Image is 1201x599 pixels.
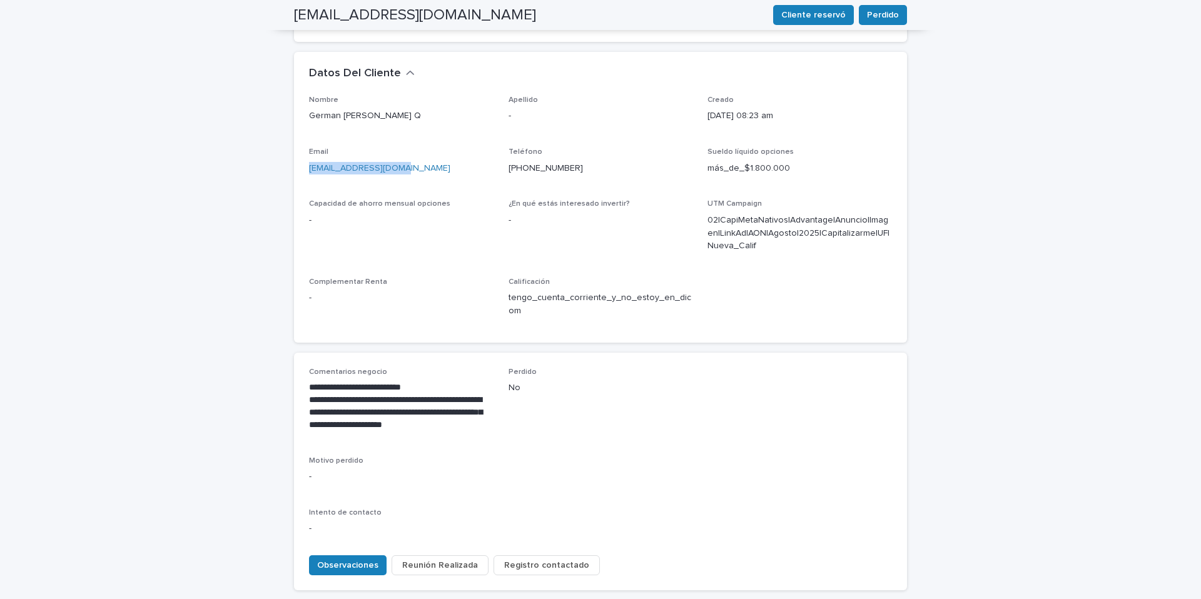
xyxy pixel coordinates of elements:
span: Comentarios negocio [309,368,387,376]
a: [PHONE_NUMBER] [509,164,583,173]
p: - [509,214,693,227]
p: - [309,291,494,305]
span: Nombre [309,96,338,104]
p: - [309,214,494,227]
span: Creado [707,96,734,104]
p: más_de_$1.800.000 [707,162,892,175]
p: - [309,522,494,535]
p: 02|CapiMetaNativos|Advantage|Anuncio|Imagen|LinkAd|AON|Agosto|2025|Capitalizarme|UF|Nueva_Calif [707,214,892,253]
button: Datos Del Cliente [309,67,415,81]
button: Registro contactado [494,555,600,575]
a: [EMAIL_ADDRESS][DOMAIN_NAME] [309,164,450,173]
span: Intento de contacto [309,509,382,516]
button: Cliente reservó [773,5,854,25]
span: Teléfono [509,148,542,156]
p: German [PERSON_NAME] Q [309,109,494,123]
p: - [509,109,693,123]
span: Capacidad de ahorro mensual opciones [309,200,450,208]
span: Complementar Renta [309,278,387,286]
h2: Datos Del Cliente [309,67,401,81]
span: Apellido [509,96,538,104]
button: Perdido [859,5,907,25]
button: Reunión Realizada [392,555,489,575]
button: Observaciones [309,555,387,575]
span: Cliente reservó [781,9,846,21]
span: Calificación [509,278,550,286]
span: Perdido [867,9,899,21]
span: Sueldo líquido opciones [707,148,794,156]
span: UTM Campaign [707,200,762,208]
span: Observaciones [317,559,378,571]
span: ¿En qué estás interesado invertir? [509,200,630,208]
span: Registro contactado [504,559,589,571]
span: Email [309,148,328,156]
h2: [EMAIL_ADDRESS][DOMAIN_NAME] [294,6,536,24]
p: [DATE] 08:23 am [707,109,892,123]
span: Perdido [509,368,537,376]
p: tengo_cuenta_corriente_y_no_estoy_en_dicom [509,291,693,318]
span: Reunión Realizada [402,559,478,571]
p: No [509,381,693,395]
span: Motivo perdido [309,457,363,465]
p: - [309,470,892,483]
